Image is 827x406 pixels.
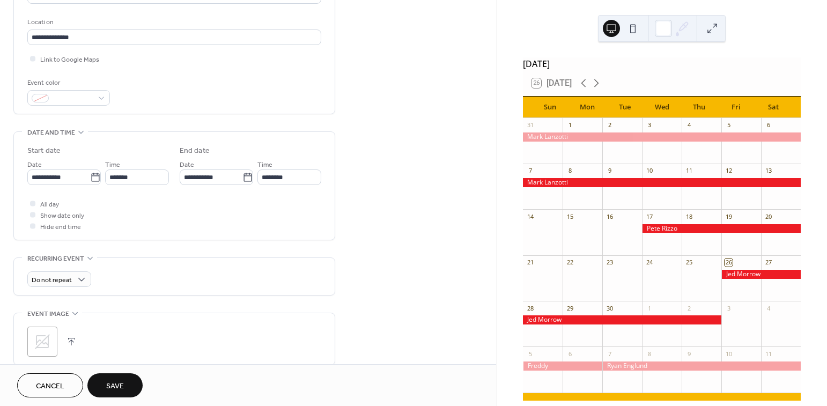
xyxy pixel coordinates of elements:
span: Do not repeat [32,274,72,286]
span: Date and time [27,127,75,138]
div: 13 [764,167,772,175]
span: Date [180,159,194,171]
div: 23 [606,259,614,267]
div: Pete Rizzo [642,224,801,233]
div: 22 [566,259,574,267]
div: 17 [645,212,653,220]
div: 4 [764,304,772,312]
div: 10 [725,350,733,358]
div: 4 [685,121,693,129]
div: 21 [526,259,534,267]
div: 28 [526,304,534,312]
div: Thu [681,97,718,118]
div: 12 [725,167,733,175]
span: Cancel [36,381,64,392]
div: 6 [566,350,574,358]
div: Event color [27,77,108,88]
div: 14 [526,212,534,220]
div: 19 [725,212,733,220]
span: Save [106,381,124,392]
span: Time [257,159,272,171]
div: Location [27,17,319,28]
div: 2 [685,304,693,312]
div: Jed Morrow [721,270,801,279]
div: 30 [606,304,614,312]
div: 24 [645,259,653,267]
div: Sun [531,97,568,118]
span: Date [27,159,42,171]
div: Sat [755,97,792,118]
div: 29 [566,304,574,312]
div: 5 [526,350,534,358]
div: 11 [685,167,693,175]
div: 25 [685,259,693,267]
div: 16 [606,212,614,220]
div: 18 [685,212,693,220]
div: Mon [569,97,606,118]
div: Ryan Englund [602,361,801,371]
div: Jed Morrow [523,315,721,324]
div: Start date [27,145,61,157]
div: 26 [725,259,733,267]
button: Save [87,373,143,397]
div: End date [180,145,210,157]
div: 1 [645,304,653,312]
div: 3 [725,304,733,312]
div: Tue [606,97,643,118]
div: 6 [764,121,772,129]
div: Mark Lanzotti [523,132,801,142]
div: 3 [645,121,653,129]
div: 31 [526,121,534,129]
div: 27 [764,259,772,267]
div: 11 [764,350,772,358]
div: Freddy [523,361,602,371]
span: Time [105,159,120,171]
div: Mark Lanzotti [523,178,801,187]
div: ; [27,327,57,357]
span: All day [40,199,59,210]
span: Recurring event [27,253,84,264]
div: Wed [643,97,680,118]
div: 7 [606,350,614,358]
div: 5 [725,121,733,129]
span: Hide end time [40,222,81,233]
span: Link to Google Maps [40,54,99,65]
div: 20 [764,212,772,220]
div: 8 [566,167,574,175]
div: 7 [526,167,534,175]
span: Event image [27,308,69,320]
button: Cancel [17,373,83,397]
div: Fri [718,97,755,118]
span: Show date only [40,210,84,222]
div: 9 [606,167,614,175]
div: 1 [566,121,574,129]
div: 8 [645,350,653,358]
div: 9 [685,350,693,358]
div: 15 [566,212,574,220]
div: 2 [606,121,614,129]
div: [DATE] [523,57,801,70]
div: 10 [645,167,653,175]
